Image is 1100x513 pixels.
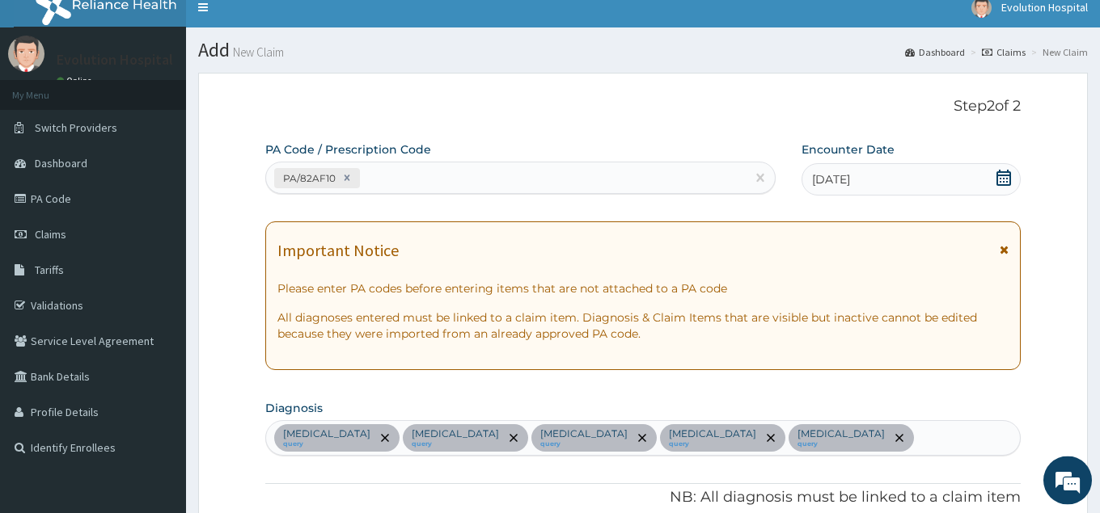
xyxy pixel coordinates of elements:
[94,153,223,317] span: We're online!
[265,98,1020,116] p: Step 2 of 2
[277,280,1008,296] p: Please enter PA codes before entering items that are not attached to a PA code
[8,342,308,398] textarea: Type your message and hit 'Enter'
[905,45,965,59] a: Dashboard
[283,440,370,448] small: query
[378,431,392,445] span: remove selection option
[57,75,95,86] a: Online
[35,263,64,277] span: Tariffs
[506,431,521,445] span: remove selection option
[35,227,66,242] span: Claims
[412,440,499,448] small: query
[797,427,885,440] p: [MEDICAL_DATA]
[982,45,1026,59] a: Claims
[277,242,399,259] h1: Important Notice
[265,487,1020,508] p: NB: All diagnosis must be linked to a claim item
[35,156,87,170] span: Dashboard
[84,90,272,111] div: Chat with us now
[635,431,649,445] span: remove selection option
[669,427,756,440] p: [MEDICAL_DATA]
[35,120,117,135] span: Switch Providers
[540,427,628,440] p: [MEDICAL_DATA]
[540,440,628,448] small: query
[277,309,1008,342] p: All diagnoses entered must be linked to a claim item. Diagnosis & Claim Items that are visible bu...
[198,40,1088,61] h1: Add
[764,431,778,445] span: remove selection option
[265,141,431,158] label: PA Code / Prescription Code
[230,46,284,58] small: New Claim
[412,427,499,440] p: [MEDICAL_DATA]
[802,141,895,158] label: Encounter Date
[278,169,338,187] div: PA/82AF10
[8,36,44,72] img: User Image
[669,440,756,448] small: query
[892,431,907,445] span: remove selection option
[1027,45,1088,59] li: New Claim
[283,427,370,440] p: [MEDICAL_DATA]
[812,171,850,187] span: [DATE]
[265,400,323,416] label: Diagnosis
[30,81,66,121] img: d_794563401_company_1708531726252_794563401
[265,8,304,47] div: Minimize live chat window
[797,440,885,448] small: query
[57,53,173,67] p: Evolution Hospital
